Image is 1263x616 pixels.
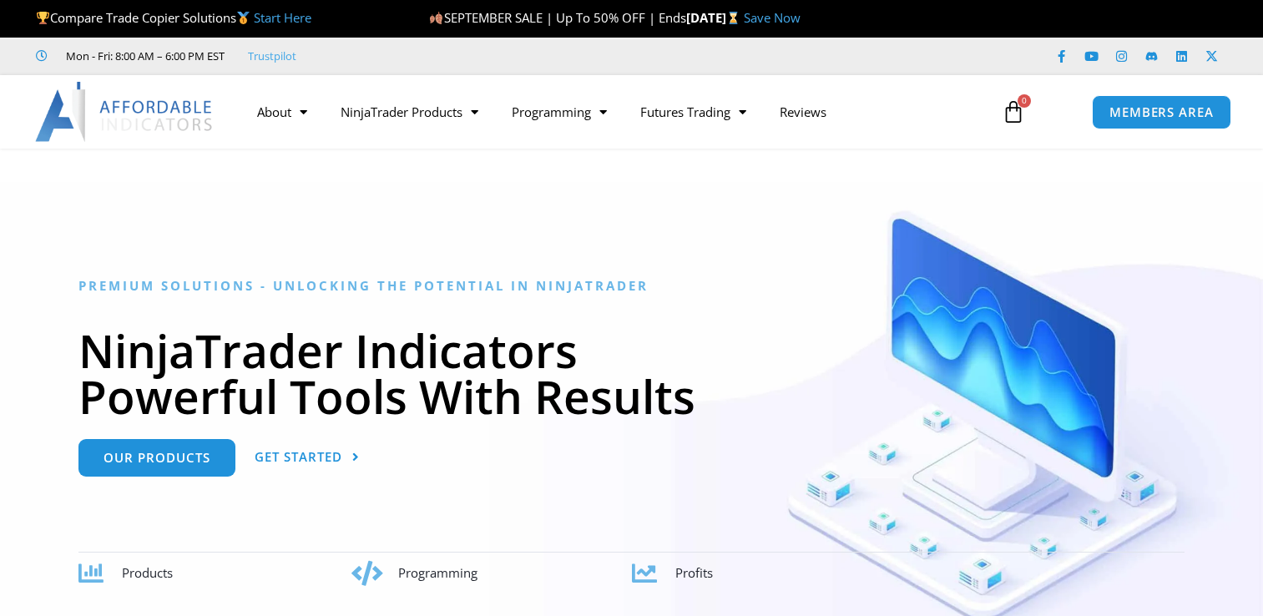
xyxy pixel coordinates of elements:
h6: Premium Solutions - Unlocking the Potential in NinjaTrader [78,278,1185,294]
img: ⌛ [727,12,740,24]
a: 0 [977,88,1050,136]
img: 🏆 [37,12,49,24]
a: NinjaTrader Products [324,93,495,131]
span: 0 [1018,94,1031,108]
span: SEPTEMBER SALE | Up To 50% OFF | Ends [429,9,685,26]
a: Get Started [255,439,360,477]
span: Get Started [255,451,342,463]
img: LogoAI | Affordable Indicators – NinjaTrader [35,82,215,142]
span: Our Products [104,452,210,464]
span: Compare Trade Copier Solutions [36,9,311,26]
img: 🥇 [237,12,250,24]
span: Products [122,564,173,581]
a: About [240,93,324,131]
span: Mon - Fri: 8:00 AM – 6:00 PM EST [62,46,225,66]
h1: NinjaTrader Indicators Powerful Tools With Results [78,327,1185,419]
a: MEMBERS AREA [1092,95,1231,129]
a: Save Now [744,9,801,26]
strong: [DATE] [686,9,744,26]
nav: Menu [240,93,986,131]
a: Futures Trading [624,93,763,131]
span: Programming [398,564,477,581]
img: 🍂 [430,12,442,24]
a: Trustpilot [248,46,296,66]
span: MEMBERS AREA [1109,106,1214,119]
a: Reviews [763,93,843,131]
a: Programming [495,93,624,131]
a: Start Here [254,9,311,26]
span: Profits [675,564,713,581]
a: Our Products [78,439,235,477]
